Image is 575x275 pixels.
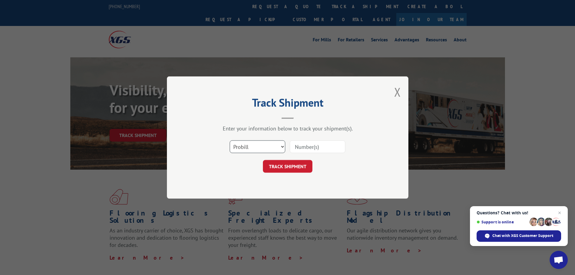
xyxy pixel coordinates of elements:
[492,233,553,238] span: Chat with XGS Customer Support
[197,125,378,132] div: Enter your information below to track your shipment(s).
[263,160,312,173] button: TRACK SHIPMENT
[290,140,345,153] input: Number(s)
[550,251,568,269] div: Open chat
[477,210,561,215] span: Questions? Chat with us!
[477,220,527,224] span: Support is online
[394,84,401,100] button: Close modal
[477,230,561,242] div: Chat with XGS Customer Support
[556,209,563,216] span: Close chat
[197,98,378,110] h2: Track Shipment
